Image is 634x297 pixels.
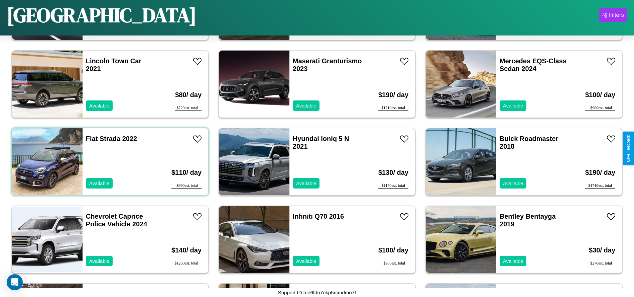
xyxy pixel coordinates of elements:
h3: $ 100 / day [585,84,615,105]
div: $ 270 est. total [589,261,615,266]
a: Chevrolet Caprice Police Vehicle 2024 [86,213,147,228]
p: Available [503,179,523,188]
a: Infiniti Q70 2016 [293,213,344,220]
a: Lincoln Town Car 2021 [86,57,141,72]
a: Bentley Bentayga 2019 [500,213,556,228]
div: $ 720 est. total [175,105,202,111]
p: Available [296,101,316,110]
div: $ 1710 est. total [378,105,408,111]
a: Fiat Strada 2022 [86,135,137,142]
div: $ 990 est. total [171,183,202,189]
a: Mercedes EQS-Class Sedan 2024 [500,57,566,72]
a: Maserati Granturismo 2023 [293,57,362,72]
h3: $ 190 / day [585,162,615,183]
div: $ 1710 est. total [585,183,615,189]
p: Available [89,101,110,110]
a: Buick Roadmaster 2018 [500,135,558,150]
a: Hyundai Ioniq 5 N 2021 [293,135,349,150]
div: Filters [609,12,624,18]
h3: $ 130 / day [378,162,408,183]
div: Open Intercom Messenger [7,274,23,290]
h3: $ 140 / day [171,240,202,261]
p: Available [503,101,523,110]
p: Available [89,256,110,266]
h1: [GEOGRAPHIC_DATA] [7,1,197,29]
p: Available [503,256,523,266]
p: Available [296,256,316,266]
p: Support ID: me6fdn7okp5rcmdmo7f [278,288,356,297]
h3: $ 30 / day [589,240,615,261]
p: Available [89,179,110,188]
div: $ 900 est. total [585,105,615,111]
h3: $ 110 / day [171,162,202,183]
h3: $ 100 / day [378,240,408,261]
div: Give Feedback [626,135,631,162]
div: $ 900 est. total [378,261,408,266]
button: Filters [599,8,627,22]
h3: $ 80 / day [175,84,202,105]
h3: $ 190 / day [378,84,408,105]
p: Available [296,179,316,188]
div: $ 1260 est. total [171,261,202,266]
div: $ 1170 est. total [378,183,408,189]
